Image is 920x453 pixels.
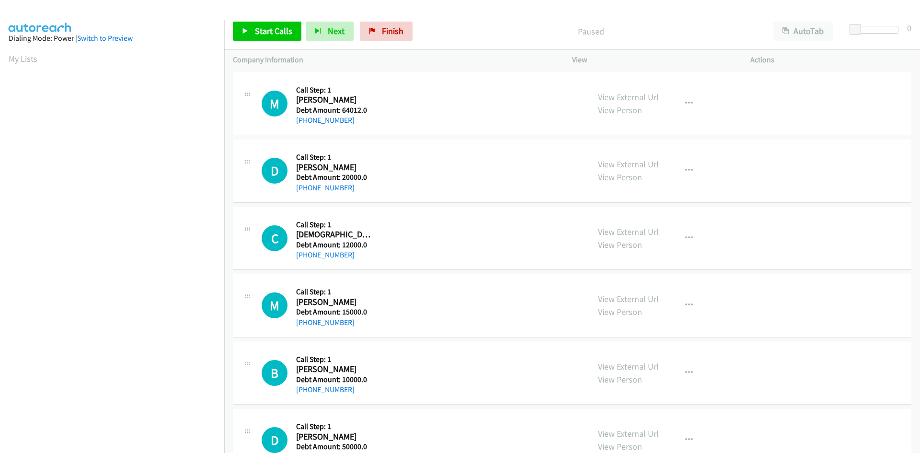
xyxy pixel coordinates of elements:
a: View External Url [598,361,659,372]
p: View [572,54,733,66]
h2: [DEMOGRAPHIC_DATA][PERSON_NAME] [296,229,372,240]
a: View External Url [598,92,659,103]
span: Next [328,25,345,36]
div: The call is yet to be attempted [262,292,287,318]
iframe: Resource Center [892,188,920,265]
a: View Person [598,441,642,452]
a: [PHONE_NUMBER] [296,318,355,327]
h1: D [262,158,287,184]
div: Dialing Mode: Power | [9,33,216,44]
a: My Lists [9,53,37,64]
h2: [PERSON_NAME] [296,162,372,173]
a: Finish [360,22,413,41]
h5: Call Step: 1 [296,220,372,230]
h1: M [262,91,287,116]
h2: [PERSON_NAME] [296,94,372,105]
a: [PHONE_NUMBER] [296,183,355,192]
h5: Call Step: 1 [296,85,372,95]
a: View External Url [598,293,659,304]
h5: Debt Amount: 64012.0 [296,105,372,115]
h5: Debt Amount: 10000.0 [296,375,372,384]
h2: [PERSON_NAME] [296,297,372,308]
h5: Call Step: 1 [296,152,372,162]
a: [PHONE_NUMBER] [296,250,355,259]
div: Delay between calls (in seconds) [854,26,898,34]
span: Finish [382,25,403,36]
span: Start Calls [255,25,292,36]
a: [PHONE_NUMBER] [296,385,355,394]
h2: [PERSON_NAME] [296,364,372,375]
h5: Debt Amount: 50000.0 [296,442,372,452]
h5: Debt Amount: 15000.0 [296,307,372,317]
a: View External Url [598,226,659,237]
div: The call is yet to be attempted [262,427,287,453]
button: Next [306,22,354,41]
a: View Person [598,306,642,317]
button: AutoTab [773,22,833,41]
p: Paused [425,25,756,38]
a: View External Url [598,159,659,170]
h5: Call Step: 1 [296,287,372,297]
h2: [PERSON_NAME] [296,431,372,442]
h5: Call Step: 1 [296,355,372,364]
h1: D [262,427,287,453]
a: View Person [598,374,642,385]
div: The call is yet to be attempted [262,360,287,386]
p: Actions [750,54,911,66]
a: [PHONE_NUMBER] [296,116,355,125]
h5: Debt Amount: 12000.0 [296,240,372,250]
h1: B [262,360,287,386]
a: View External Url [598,428,659,439]
h5: Debt Amount: 20000.0 [296,173,372,182]
h1: C [262,225,287,251]
a: Start Calls [233,22,301,41]
div: 0 [907,22,911,35]
a: View Person [598,172,642,183]
a: Switch to Preview [77,34,133,43]
h1: M [262,292,287,318]
a: View Person [598,105,642,116]
a: View Person [598,239,642,250]
p: Company Information [233,54,555,66]
h5: Call Step: 1 [296,422,372,431]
